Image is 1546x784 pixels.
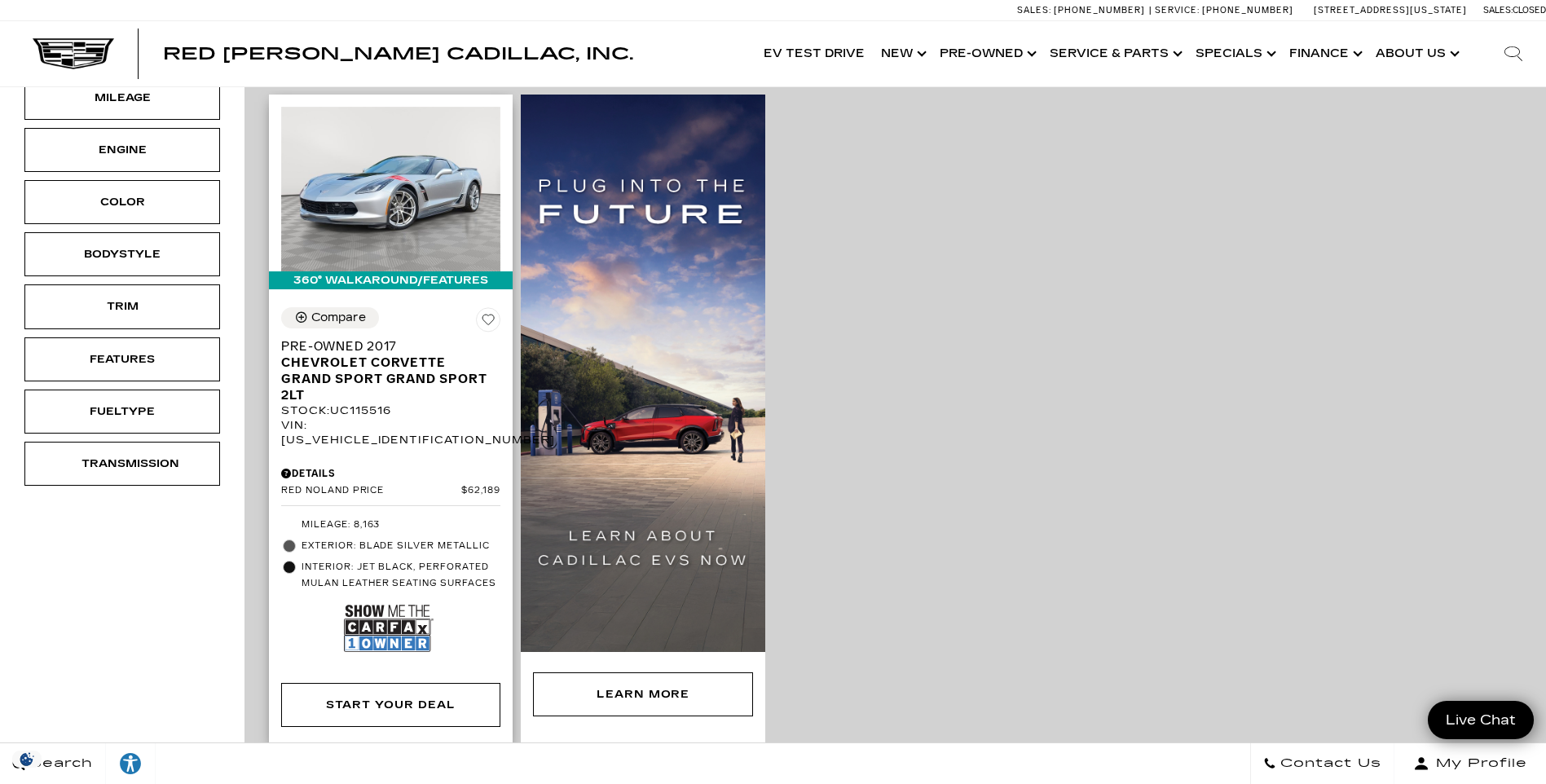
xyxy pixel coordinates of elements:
[1054,5,1145,15] span: [PHONE_NUMBER]
[25,752,93,775] span: Search
[932,21,1042,86] a: Pre-Owned
[1513,5,1546,15] span: Closed
[873,21,932,86] a: New
[755,21,873,86] a: EV Test Drive
[24,442,220,486] div: TransmissionTransmission
[281,485,461,497] span: Red Noland Price
[281,403,500,418] div: Stock : UC115516
[302,538,500,554] span: Exterior: BLADE SILVER METALLIC
[344,598,434,658] img: Show Me the CARFAX 1-Owner Badge
[8,751,46,768] section: Click to Open Cookie Consent Modal
[163,46,633,62] a: Red [PERSON_NAME] Cadillac, Inc.
[533,672,752,716] div: Learn More
[597,685,690,703] div: Learn More
[281,466,500,481] div: Pricing Details - Pre-Owned 2017 Chevrolet Corvette Grand Sport Grand Sport 2LT
[1149,6,1297,15] a: Service: [PHONE_NUMBER]
[24,180,220,224] div: ColorColor
[281,355,488,403] span: Chevrolet Corvette Grand Sport Grand Sport 2LT
[1429,752,1527,775] span: My Profile
[1314,5,1467,15] a: [STREET_ADDRESS][US_STATE]
[302,559,500,592] span: Interior: JET BLACK, PERFORATED MULAN LEATHER SEATING SURFACES
[281,338,488,355] span: Pre-Owned 2017
[281,107,500,271] img: 2017 Chevrolet Corvette Grand Sport Grand Sport 2LT
[81,350,163,368] div: Features
[1281,21,1368,86] a: Finance
[281,418,500,447] div: VIN: [US_VEHICLE_IDENTIFICATION_NUMBER]
[81,141,163,159] div: Engine
[24,390,220,434] div: FueltypeFueltype
[1276,752,1381,775] span: Contact Us
[24,232,220,276] div: BodystyleBodystyle
[1368,21,1465,86] a: About Us
[1394,743,1546,784] button: Open user profile menu
[81,89,163,107] div: Mileage
[326,696,455,714] div: Start Your Deal
[281,338,500,403] a: Pre-Owned 2017Chevrolet Corvette Grand Sport Grand Sport 2LT
[1017,6,1149,15] a: Sales: [PHONE_NUMBER]
[1187,21,1281,86] a: Specials
[106,751,155,776] div: Explore your accessibility options
[24,128,220,172] div: EngineEngine
[1481,21,1546,86] div: Search
[24,284,220,328] div: TrimTrim
[1250,743,1394,784] a: Contact Us
[269,271,513,289] div: 360° WalkAround/Features
[461,485,501,497] span: $62,189
[81,193,163,211] div: Color
[1438,711,1524,729] span: Live Chat
[1428,701,1534,739] a: Live Chat
[281,307,379,328] button: Compare Vehicle
[106,743,156,784] a: Explore your accessibility options
[24,76,220,120] div: MileageMileage
[281,514,500,535] li: Mileage: 8,163
[163,44,633,64] span: Red [PERSON_NAME] Cadillac, Inc.
[81,403,163,421] div: Fueltype
[1042,21,1187,86] a: Service & Parts
[81,245,163,263] div: Bodystyle
[1155,5,1200,15] span: Service:
[281,485,500,497] a: Red Noland Price $62,189
[24,337,220,381] div: FeaturesFeatures
[281,683,500,727] div: Start Your Deal
[1483,5,1513,15] span: Sales:
[1017,5,1051,15] span: Sales:
[1202,5,1293,15] span: [PHONE_NUMBER]
[311,311,366,325] div: Compare
[476,307,500,338] button: Save Vehicle
[33,38,114,69] img: Cadillac Dark Logo with Cadillac White Text
[81,455,163,473] div: Transmission
[81,297,163,315] div: Trim
[8,751,46,768] img: Opt-Out Icon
